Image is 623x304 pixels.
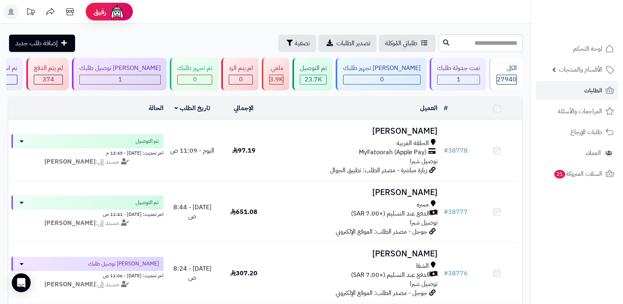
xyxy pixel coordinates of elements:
span: 97.19 [232,146,255,155]
span: 374 [42,75,54,84]
h3: [PERSON_NAME] [273,249,438,258]
span: الطلبات [584,85,602,96]
a: الكل27940 [487,58,524,90]
span: لوحة التحكم [573,43,602,54]
h3: [PERSON_NAME] [273,188,438,197]
div: 0 [178,75,212,84]
span: الحلقة الغربية [397,139,429,148]
div: الكل [496,64,517,73]
span: جوجل - مصدر الطلب: الموقع الإلكتروني [336,288,427,298]
div: اخر تحديث: [DATE] - 11:06 ص [11,271,164,279]
a: [PERSON_NAME] تجهيز طلبك 0 [334,58,428,90]
a: المراجعات والأسئلة [536,102,618,121]
div: اخر تحديث: [DATE] - 12:45 م [11,148,164,157]
span: المراجعات والأسئلة [558,106,602,117]
a: #38778 [444,146,468,155]
span: 651.08 [230,207,257,217]
div: مسند إلى: [6,219,169,228]
strong: [PERSON_NAME] [44,157,96,166]
span: 0 [193,75,197,84]
div: تم التوصيل [300,64,327,73]
div: تمت جدولة طلبك [437,64,480,73]
span: 0 [239,75,243,84]
span: الأقسام والمنتجات [559,64,602,75]
div: لم يتم الرد [229,64,253,73]
span: 307.20 [230,269,257,278]
a: العميل [420,103,437,113]
div: 1 [437,75,480,84]
a: لم يتم الرد 0 [220,58,260,90]
a: [PERSON_NAME] توصيل طلبك 1 [70,58,168,90]
span: 0 [380,75,384,84]
a: إضافة طلب جديد [9,35,75,52]
div: مسند إلى: [6,280,169,289]
button: تصفية [278,35,316,52]
div: [PERSON_NAME] توصيل طلبك [79,64,161,73]
div: مسند إلى: [6,157,169,166]
a: السلات المتروكة21 [536,164,618,183]
a: لوحة التحكم [536,39,618,58]
span: MyFatoorah (Apple Pay) [359,148,426,157]
span: توصيل شبرا [410,157,437,166]
a: تصدير الطلبات [318,35,377,52]
span: اليوم - 11:09 ص [170,146,214,155]
div: لم يتم الدفع [34,64,63,73]
span: تصدير الطلبات [336,39,370,48]
strong: [PERSON_NAME] [44,280,96,289]
span: [DATE] - 8:24 ص [173,264,211,282]
a: تمت جدولة طلبك 1 [428,58,487,90]
div: 23713 [300,75,326,84]
span: السلات المتروكة [553,168,602,179]
span: 1 [457,75,461,84]
span: [DATE] - 8:44 ص [173,203,211,221]
img: ai-face.png [109,4,125,20]
span: [PERSON_NAME] توصيل طلبك [88,260,159,268]
span: 27940 [497,75,516,84]
span: زيارة مباشرة - مصدر الطلب: تطبيق الجوال [330,166,427,175]
span: 23.7K [305,75,322,84]
span: تم التوصيل [136,199,159,206]
span: # [444,146,448,155]
span: توصيل شبرا [410,218,437,227]
a: الطلبات [536,81,618,100]
div: [PERSON_NAME] تجهيز طلبك [343,64,421,73]
a: طلباتي المُوكلة [379,35,436,52]
span: 3.9K [270,75,283,84]
a: الحالة [149,103,164,113]
span: الدفع عند التسليم (+7.00 SAR) [351,271,430,280]
a: طلبات الإرجاع [536,123,618,142]
span: # [444,269,448,278]
img: logo-2.png [570,22,616,39]
div: 374 [34,75,62,84]
a: لم يتم الدفع 374 [25,58,70,90]
span: # [444,207,448,217]
strong: [PERSON_NAME] [44,218,96,228]
span: تم التوصيل [136,137,159,145]
span: توصيل شبرا [410,279,437,289]
div: 3851 [270,75,283,84]
a: تحديثات المنصة [21,4,40,22]
a: #38776 [444,269,468,278]
h3: [PERSON_NAME] [273,127,438,136]
a: تم التوصيل 23.7K [291,58,334,90]
span: طلبات الإرجاع [570,127,602,138]
span: 1 [118,75,122,84]
a: # [444,103,448,113]
a: العملاء [536,144,618,162]
div: ملغي [269,64,283,73]
span: جوجل - مصدر الطلب: الموقع الإلكتروني [336,227,427,236]
span: الدفع عند التسليم (+7.00 SAR) [351,209,430,218]
div: 1 [80,75,160,84]
span: الشفا [416,262,429,271]
a: #38777 [444,207,468,217]
a: الإجمالي [234,103,254,113]
a: ملغي 3.9K [260,58,291,90]
span: العملاء [586,147,601,158]
span: تصفية [295,39,310,48]
span: مسره [417,200,429,209]
a: تاريخ الطلب [175,103,210,113]
span: رفيق [94,7,106,17]
div: اخر تحديث: [DATE] - 11:41 ص [11,210,164,218]
span: إضافة طلب جديد [15,39,58,48]
div: تم تجهيز طلبك [177,64,212,73]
